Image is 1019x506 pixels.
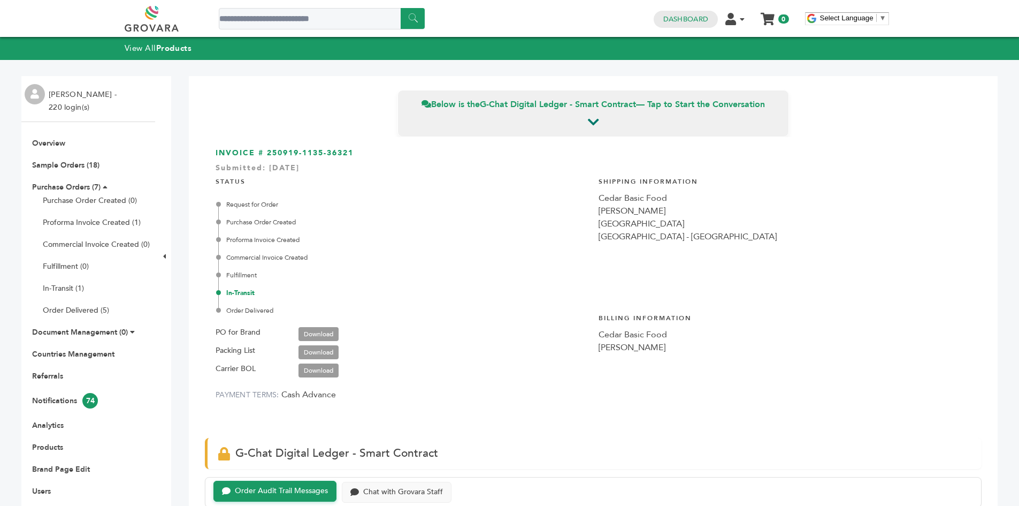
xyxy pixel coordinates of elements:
a: Proforma Invoice Created (1) [43,217,141,228]
span: Select Language [820,14,874,22]
div: Request for Order [218,200,588,209]
h4: Billing Information [599,306,971,328]
div: Proforma Invoice Created [218,235,588,245]
a: Overview [32,138,65,148]
a: Brand Page Edit [32,464,90,474]
div: Commercial Invoice Created [218,253,588,262]
a: In-Transit (1) [43,283,84,293]
label: Packing List [216,344,255,357]
img: profile.png [25,84,45,104]
a: Download [298,345,339,359]
h4: Shipping Information [599,169,971,192]
div: Fulfillment [218,270,588,280]
a: Select Language​ [820,14,886,22]
strong: Products [156,43,191,54]
div: Purchase Order Created [218,217,588,227]
a: Download [298,327,339,341]
div: Order Delivered [218,306,588,315]
span: 0 [778,14,788,24]
div: [PERSON_NAME] [599,341,971,354]
div: Chat with Grovara Staff [363,488,443,497]
a: Purchase Order Created (0) [43,195,137,206]
a: Commercial Invoice Created (0) [43,239,150,250]
div: Cedar Basic Food [599,328,971,341]
a: Dashboard [663,14,708,24]
a: View AllProducts [125,43,192,54]
label: Carrier BOL [216,362,256,375]
div: In-Transit [218,288,588,298]
span: ▼ [879,14,886,22]
a: Referrals [32,371,63,381]
span: 74 [82,393,98,409]
a: Notifications74 [32,396,98,406]
span: Cash Advance [281,389,336,401]
a: Users [32,486,51,496]
div: [PERSON_NAME] [599,205,971,217]
a: Analytics [32,420,64,431]
a: Download [298,364,339,377]
a: My Cart [761,10,773,21]
div: Order Audit Trail Messages [235,487,328,496]
a: Products [32,442,63,452]
a: Countries Management [32,349,114,359]
div: Submitted: [DATE] [216,163,971,179]
h4: STATUS [216,169,588,192]
span: Below is the — Tap to Start the Conversation [422,99,765,110]
div: Cedar Basic Food [599,192,971,205]
span: G-Chat Digital Ledger - Smart Contract [235,445,438,461]
a: Sample Orders (18) [32,160,99,170]
strong: G-Chat Digital Ledger - Smart Contract [480,99,636,110]
label: PAYMENT TERMS: [216,390,279,400]
div: [GEOGRAPHIC_DATA] - [GEOGRAPHIC_DATA] [599,230,971,243]
a: Fulfillment (0) [43,261,89,271]
a: Purchase Orders (7) [32,182,101,192]
label: PO for Brand [216,326,261,339]
div: [GEOGRAPHIC_DATA] [599,217,971,230]
h3: INVOICE # 250919-1135-36321 [216,148,971,158]
a: Document Management (0) [32,327,128,337]
li: [PERSON_NAME] - 220 login(s) [49,88,119,114]
input: Search a product or brand... [219,8,425,29]
a: Order Delivered (5) [43,305,109,315]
